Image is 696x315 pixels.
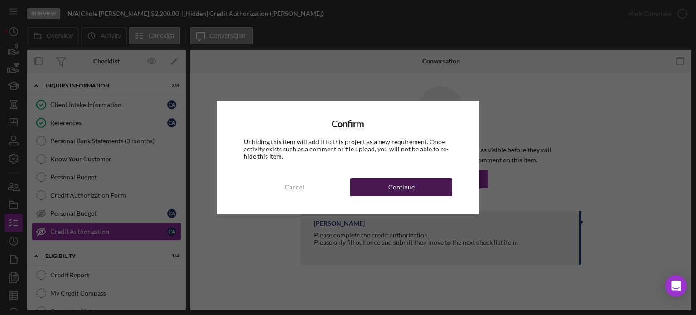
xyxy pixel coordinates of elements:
[244,138,453,160] div: Unhiding this item will add it to this project as a new requirement. Once activity exists such as...
[665,275,687,297] div: Open Intercom Messenger
[244,178,346,196] button: Cancel
[285,178,304,196] div: Cancel
[388,178,415,196] div: Continue
[350,178,452,196] button: Continue
[244,119,453,129] h4: Confirm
